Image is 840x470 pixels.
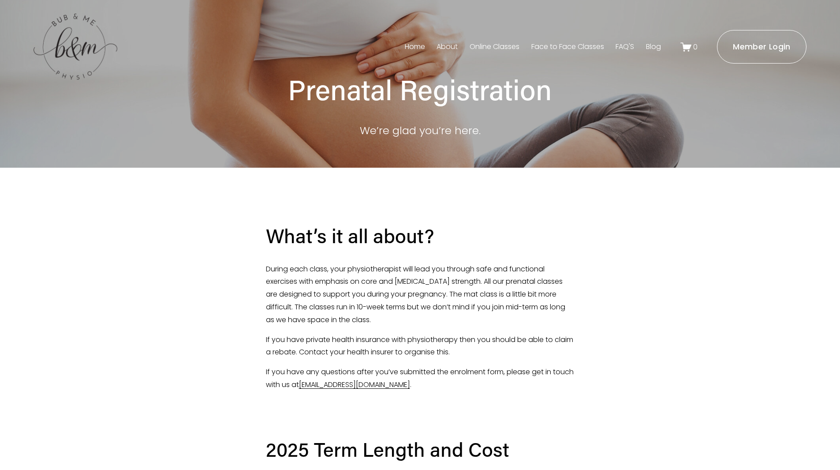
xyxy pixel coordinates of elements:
[266,263,575,327] p: During each class, your physiotherapist will lead you through safe and functional exercises with ...
[470,40,519,54] a: Online Classes
[189,121,652,140] p: We’re glad you’re here.
[646,40,661,54] a: Blog
[616,40,634,54] a: FAQ'S
[531,40,604,54] a: Face to Face Classes
[189,72,652,107] h1: Prenatal Registration
[693,42,698,52] span: 0
[680,41,698,53] a: 0
[299,380,410,390] a: [EMAIL_ADDRESS][DOMAIN_NAME]
[34,13,117,81] img: bubandme
[266,436,575,462] h2: 2025 Term Length and Cost
[405,40,425,54] a: Home
[266,366,575,391] p: If you have any questions after you’ve submitted the enrolment form, please get in touch with us ...
[266,223,575,248] h2: What’s it all about?
[717,30,806,64] a: Member Login
[266,334,575,359] p: If you have private health insurance with physiotherapy then you should be able to claim a rebate...
[437,40,458,54] a: About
